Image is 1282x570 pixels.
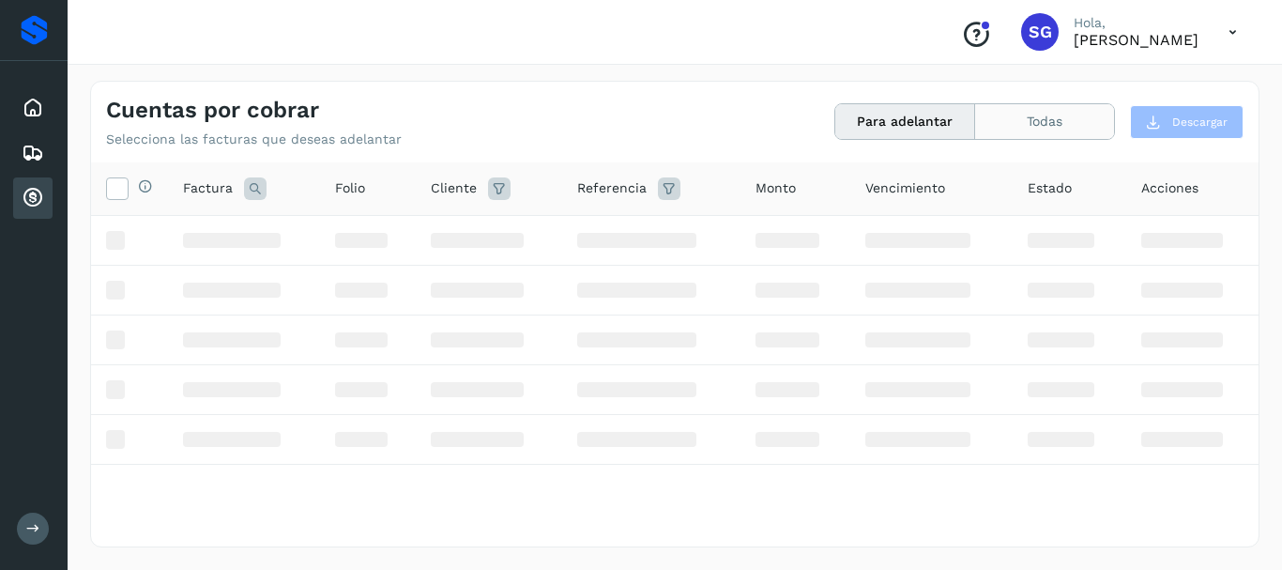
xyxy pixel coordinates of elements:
span: Vencimiento [865,178,945,198]
span: Descargar [1172,114,1228,131]
span: Estado [1028,178,1072,198]
div: Cuentas por cobrar [13,177,53,219]
span: Cliente [431,178,477,198]
button: Para adelantar [835,104,975,139]
button: Descargar [1130,105,1244,139]
p: SERGIO GONZALEZ ALONSO [1074,31,1198,49]
span: Acciones [1141,178,1198,198]
span: Folio [335,178,365,198]
h4: Cuentas por cobrar [106,97,319,124]
p: Selecciona las facturas que deseas adelantar [106,131,402,147]
div: Inicio [13,87,53,129]
div: Embarques [13,132,53,174]
span: Referencia [577,178,647,198]
span: Monto [755,178,796,198]
span: Factura [183,178,233,198]
p: Hola, [1074,15,1198,31]
button: Todas [975,104,1114,139]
